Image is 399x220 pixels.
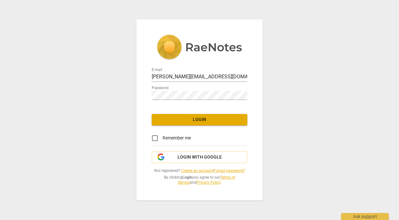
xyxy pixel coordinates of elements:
span: Remember me [163,135,191,141]
span: Login [157,117,242,123]
div: Ask support [341,213,389,220]
button: Login with Google [152,151,247,163]
a: Forgot password? [214,168,245,173]
span: By clicking you agree to our and . [152,175,247,185]
b: Login [182,175,192,180]
img: 5ac2273c67554f335776073100b6d88f.svg [157,35,242,61]
button: Login [152,114,247,125]
span: Not registered? | [152,168,247,174]
label: Password [152,86,169,90]
a: Create an account [181,168,213,173]
a: Terms of Service [178,175,235,185]
label: E-mail [152,68,162,72]
span: Login with Google [178,154,222,160]
a: Privacy Policy [197,180,221,185]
